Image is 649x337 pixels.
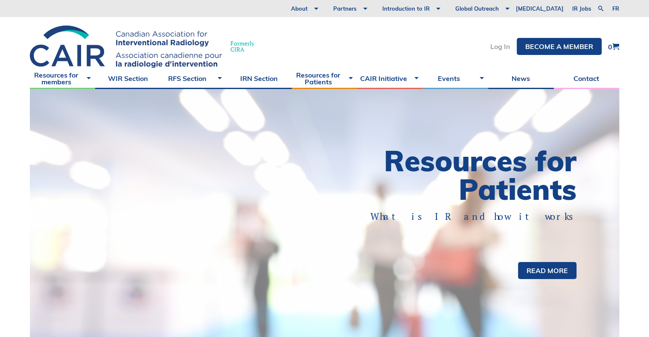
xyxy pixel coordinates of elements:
[230,40,254,52] span: Formerly CIRA
[355,210,577,223] p: What is IR and how it works
[30,68,95,89] a: Resources for members
[490,43,510,50] a: Log In
[423,68,488,89] a: Events
[226,68,291,89] a: IRN Section
[30,26,263,68] a: FormerlyCIRA
[95,68,160,89] a: WIR Section
[608,43,619,50] a: 0
[554,68,619,89] a: Contact
[30,26,222,68] img: CIRA
[517,38,602,55] a: Become a member
[357,68,422,89] a: CAIR Initiative
[612,6,619,12] a: fr
[292,68,357,89] a: Resources for Patients
[518,262,576,279] a: Read more
[161,68,226,89] a: RFS Section
[325,147,577,204] h1: Resources for Patients
[488,68,553,89] a: News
